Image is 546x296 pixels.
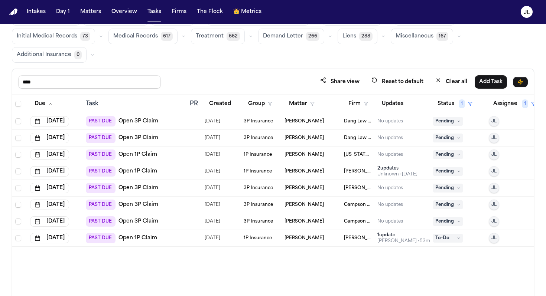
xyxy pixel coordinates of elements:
button: Additional Insurance0 [12,47,87,63]
span: 288 [359,32,373,41]
button: Liens288 [338,29,377,44]
span: 266 [306,32,319,41]
span: Demand Letter [263,33,303,40]
button: Initial Medical Records73 [12,29,95,44]
button: crownMetrics [230,5,264,19]
span: Liens [342,33,356,40]
button: Immediate Task [513,77,528,87]
button: Tasks [144,5,164,19]
span: Medical Records [113,33,158,40]
button: Share view [316,75,364,89]
button: Add Task [475,75,507,89]
button: Miscellaneous167 [391,29,453,44]
span: Treatment [196,33,224,40]
button: The Flock [194,5,226,19]
button: Reset to default [367,75,428,89]
button: Overview [108,5,140,19]
span: 0 [74,50,82,59]
span: 167 [436,32,448,41]
span: 617 [161,32,173,41]
button: [DATE] [30,233,69,243]
button: Day 1 [53,5,73,19]
button: Clear all [431,75,472,89]
span: Miscellaneous [396,33,433,40]
button: Treatment662 [191,29,245,44]
button: Matters [77,5,104,19]
span: Additional Insurance [17,51,71,59]
button: Demand Letter266 [258,29,324,44]
button: Firms [169,5,189,19]
span: Initial Medical Records [17,33,77,40]
button: Medical Records617 [108,29,178,44]
button: Intakes [24,5,49,19]
a: Home [9,9,18,16]
span: 662 [227,32,240,41]
span: 73 [80,32,90,41]
img: Finch Logo [9,9,18,16]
